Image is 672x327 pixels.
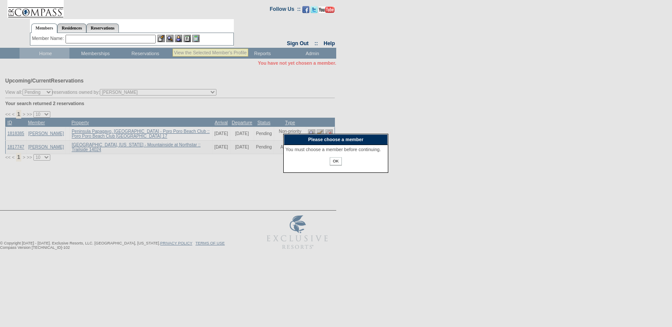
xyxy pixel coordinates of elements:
[311,9,318,14] a: Follow us on Twitter
[302,6,309,13] img: Become our fan on Facebook
[315,40,318,46] span: ::
[285,147,386,152] div: You must choose a member before continuing.
[175,35,182,42] img: Impersonate
[192,35,200,42] img: b_calculator.gif
[319,9,334,14] a: Subscribe to our YouTube Channel
[184,35,191,42] img: Reservations
[57,23,86,33] a: Residences
[31,23,58,33] a: Members
[319,7,334,13] img: Subscribe to our YouTube Channel
[324,40,335,46] a: Help
[302,9,309,14] a: Become our fan on Facebook
[86,23,119,33] a: Reservations
[157,35,165,42] img: b_edit.gif
[311,6,318,13] img: Follow us on Twitter
[330,157,341,165] input: OK
[32,35,66,42] div: Member Name:
[287,40,308,46] a: Sign Out
[270,5,301,16] td: Follow Us ::
[166,35,174,42] img: View
[284,134,388,145] div: Please choose a member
